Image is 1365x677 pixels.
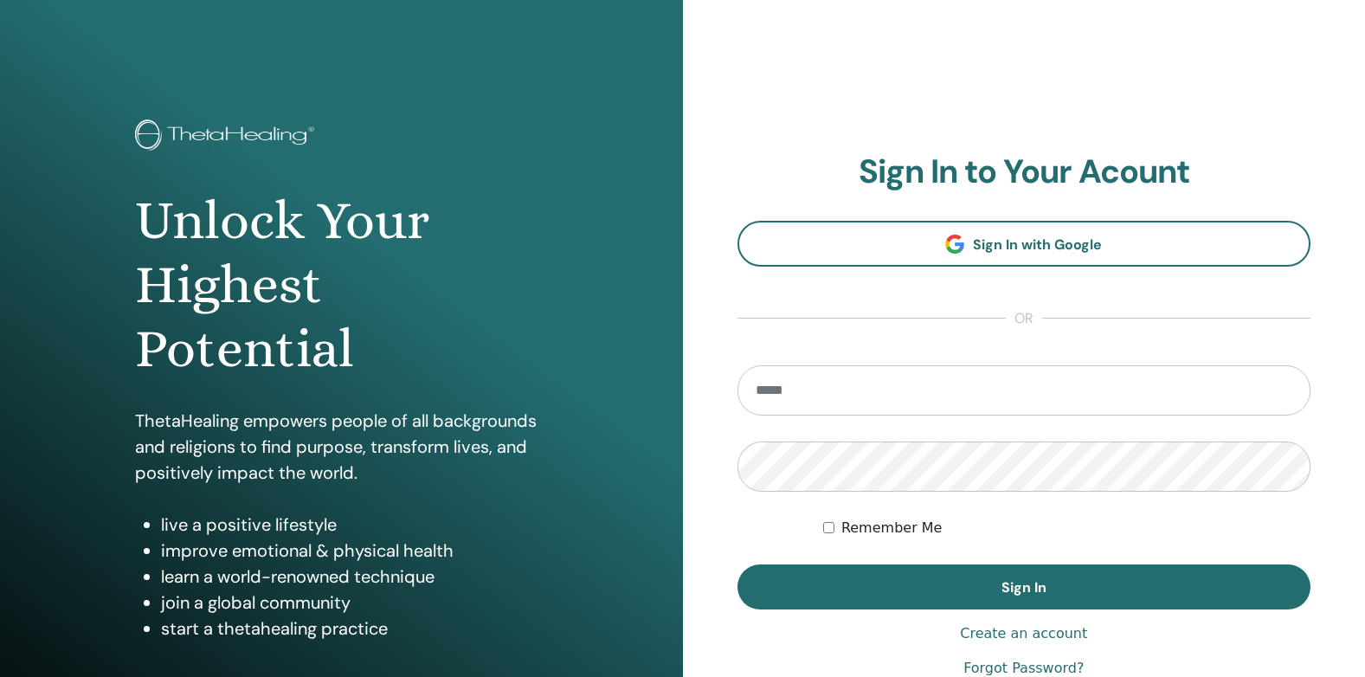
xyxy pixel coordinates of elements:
[823,518,1310,538] div: Keep me authenticated indefinitely or until I manually logout
[737,564,1311,609] button: Sign In
[841,518,943,538] label: Remember Me
[135,189,547,382] h1: Unlock Your Highest Potential
[973,235,1102,254] span: Sign In with Google
[960,623,1087,644] a: Create an account
[1001,578,1046,596] span: Sign In
[135,408,547,486] p: ThetaHealing empowers people of all backgrounds and religions to find purpose, transform lives, a...
[737,221,1311,267] a: Sign In with Google
[161,616,547,642] li: start a thetahealing practice
[161,564,547,590] li: learn a world-renowned technique
[161,590,547,616] li: join a global community
[161,538,547,564] li: improve emotional & physical health
[161,512,547,538] li: live a positive lifestyle
[1006,308,1042,329] span: or
[737,152,1311,192] h2: Sign In to Your Acount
